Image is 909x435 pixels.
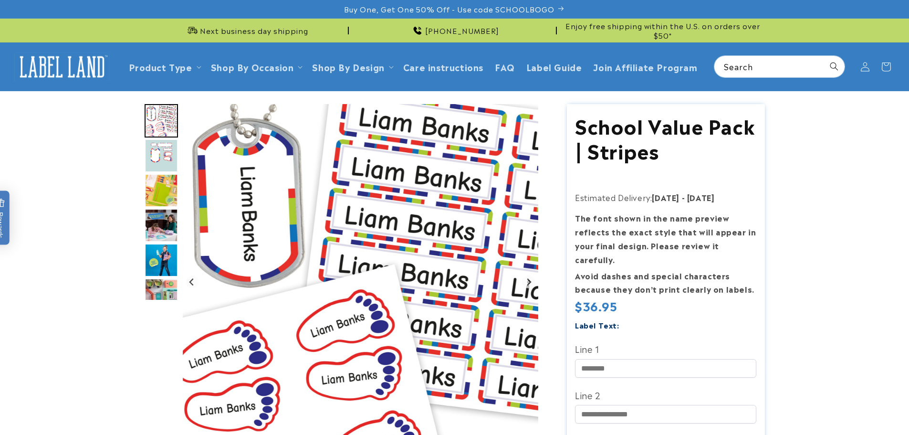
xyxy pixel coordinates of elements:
a: Label Land [11,48,114,85]
summary: Product Type [123,55,205,78]
div: Go to slide 1 [145,104,178,138]
div: Go to slide 4 [145,209,178,242]
img: School Value Pack - Label Land [145,209,178,242]
label: Line 2 [575,387,756,403]
p: Estimated Delivery: [575,191,756,204]
iframe: Gorgias Floating Chat [709,390,899,425]
strong: - [682,191,685,203]
span: [PHONE_NUMBER] [425,26,499,35]
strong: [DATE] [652,191,679,203]
div: Go to slide 3 [145,174,178,207]
summary: Shop By Occasion [205,55,307,78]
div: Announcement [561,19,765,42]
a: Shop By Design [312,60,384,73]
div: Go to slide 2 [145,139,178,172]
h1: School Value Pack | Stripes [575,113,756,162]
img: School Value Pack - Label Land [145,174,178,207]
img: School Value Pack - Label Land [145,244,178,277]
span: Next business day shipping [200,26,308,35]
span: Care instructions [403,61,483,72]
label: Line 1 [575,341,756,356]
button: Go to last slide [186,276,199,288]
img: Label Land [14,52,110,82]
strong: Avoid dashes and special characters because they don’t print clearly on labels. [575,270,754,295]
div: Go to slide 6 [145,278,178,312]
span: Enjoy free shipping within the U.S. on orders over $50* [561,21,765,40]
strong: [DATE] [687,191,715,203]
div: Announcement [145,19,349,42]
strong: The font shown in the name preview reflects the exact style that will appear in your final design... [575,212,756,265]
span: Buy One, Get One 50% Off - Use code SCHOOLBOGO [344,4,554,14]
button: Search [824,56,845,77]
a: FAQ [489,55,521,78]
span: Join Affiliate Program [593,61,697,72]
a: Product Type [129,60,192,73]
span: $36.95 [575,298,617,313]
summary: Shop By Design [306,55,397,78]
label: Label Text: [575,319,619,330]
a: Label Guide [521,55,588,78]
img: various sized school name labels on different personal belongings including school supplies, clot... [145,278,178,312]
button: Next slide [522,276,535,288]
a: Care instructions [397,55,489,78]
img: School Value Pack - Label Land [145,139,178,172]
div: Go to slide 5 [145,244,178,277]
div: Announcement [353,19,557,42]
span: Shop By Occasion [211,61,294,72]
a: Join Affiliate Program [587,55,703,78]
span: Label Guide [526,61,582,72]
img: School Value Pack | Stripes - Label Land [145,104,178,138]
span: FAQ [495,61,515,72]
